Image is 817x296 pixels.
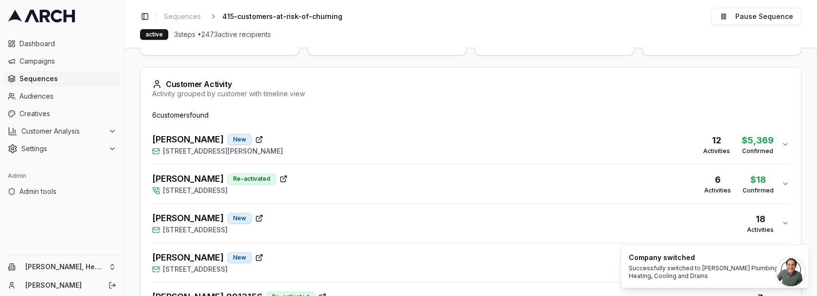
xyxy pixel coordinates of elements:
span: Customer Analysis [21,126,105,136]
span: Settings [21,144,105,154]
div: Activities [703,147,730,155]
button: [PERSON_NAME], Heating, Cooling and Drains [4,259,120,275]
div: $ 5,369 [742,134,774,147]
div: Activities [704,187,731,194]
span: Admin tools [19,187,116,196]
div: Confirmed [743,187,774,194]
button: [PERSON_NAME]Re-activated[STREET_ADDRESS]6Activities$18Confirmed [152,164,789,203]
div: Re-activated [228,174,276,184]
a: Creatives [4,106,120,122]
span: [STREET_ADDRESS] [163,264,228,274]
div: Successfully switched to [PERSON_NAME] Plumbing, Heating, Cooling and Drains [629,264,797,280]
span: [STREET_ADDRESS] [163,225,228,235]
span: [PERSON_NAME], Heating, Cooling and Drains [25,262,105,271]
div: active [140,29,168,40]
div: $ 18 [743,173,774,187]
div: Confirmed [742,147,774,155]
span: [PERSON_NAME] [152,211,224,225]
nav: breadcrumb [160,10,358,23]
div: Admin [4,168,120,184]
a: Admin tools [4,184,120,199]
div: Activities [747,226,774,234]
div: 6 [704,173,731,187]
button: [PERSON_NAME]New[STREET_ADDRESS][PERSON_NAME]12Activities$5,369Confirmed [152,125,789,164]
span: [PERSON_NAME] [152,251,224,264]
div: 6 customer s found [152,110,789,120]
a: Sequences [4,71,120,87]
span: 3 steps • 2473 active recipients [174,30,271,39]
div: 18 [747,212,774,226]
div: New [228,213,251,224]
button: Log out [106,279,119,292]
div: Customer Activity [152,79,789,89]
span: 415-customers-at-risk-of-churning [222,12,342,21]
div: Company switched [629,253,797,262]
button: Settings [4,141,120,157]
span: Sequences [19,74,116,84]
span: [PERSON_NAME] [152,133,224,146]
a: Campaigns [4,53,120,69]
button: Pause Sequence [711,8,801,25]
span: [STREET_ADDRESS] [163,186,228,195]
button: Customer Analysis [4,123,120,139]
span: Campaigns [19,56,116,66]
div: Activity grouped by customer with timeline view [152,89,789,99]
a: Audiences [4,88,120,104]
div: New [228,252,251,263]
span: Dashboard [19,39,116,49]
div: New [228,134,251,145]
div: 12 [703,134,730,147]
span: [PERSON_NAME] [152,172,224,186]
button: [PERSON_NAME]New[STREET_ADDRESS]18Activities [152,204,789,243]
a: [PERSON_NAME] [25,280,98,290]
span: Audiences [19,91,116,101]
button: [PERSON_NAME]New[STREET_ADDRESS]9Activities [152,243,789,282]
span: Sequences [164,12,201,21]
a: Sequences [160,10,205,23]
span: Creatives [19,109,116,119]
span: [STREET_ADDRESS][PERSON_NAME] [163,146,283,156]
div: Open chat [776,257,805,286]
a: Dashboard [4,36,120,52]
